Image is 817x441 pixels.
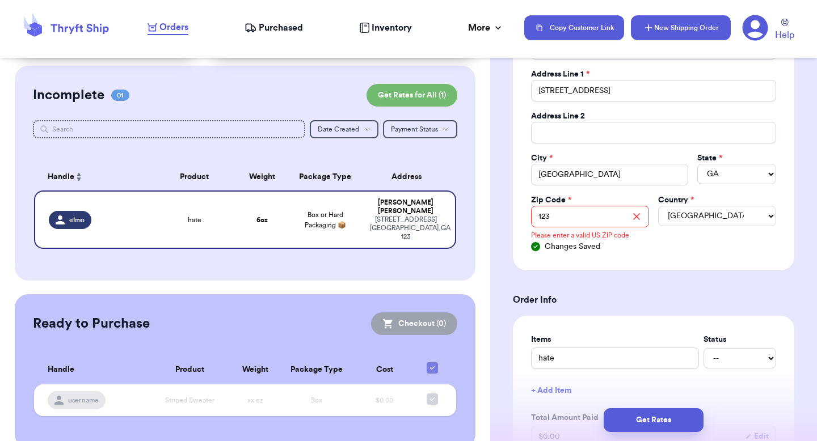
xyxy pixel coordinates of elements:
div: [PERSON_NAME] [PERSON_NAME] [370,198,441,215]
span: Payment Status [391,126,438,133]
span: Help [775,28,794,42]
th: Package Type [280,355,353,384]
p: Please enter a valid US ZIP code [531,231,629,240]
label: State [697,152,722,164]
button: Sort ascending [74,170,83,184]
span: username [68,396,99,405]
button: New Shipping Order [631,15,731,40]
th: Product [152,163,237,190]
span: Handle [48,171,74,183]
th: Address [363,163,456,190]
label: Address Line 2 [531,111,585,122]
span: Purchased [259,21,303,35]
label: Zip Code [531,194,571,206]
th: Package Type [287,163,363,190]
h3: Order Info [513,293,794,307]
a: Help [775,19,794,42]
button: Get Rates for All (1) [367,84,457,107]
span: 01 [111,90,129,101]
span: $0.00 [376,397,393,404]
th: Weight [231,355,280,384]
label: City [531,152,553,164]
th: Product [149,355,231,384]
span: Inventory [372,21,412,35]
h2: Ready to Purchase [33,315,150,333]
span: Box [311,397,322,404]
span: Date Created [318,126,359,133]
span: Changes Saved [545,241,600,252]
strong: 6 oz [256,217,268,223]
th: Cost [353,355,415,384]
button: + Add Item [527,378,781,403]
button: Payment Status [383,120,457,138]
input: 12345 [531,206,649,227]
span: Striped Sweater [165,397,214,404]
input: Search [33,120,305,138]
button: Copy Customer Link [524,15,624,40]
label: Status [704,334,776,345]
div: [STREET_ADDRESS] [GEOGRAPHIC_DATA] , GA 123 [370,215,441,241]
button: Date Created [310,120,378,138]
span: elmo [69,215,85,224]
label: Items [531,334,699,345]
div: More [468,21,504,35]
button: Get Rates [604,408,704,432]
label: Address Line 1 [531,69,589,80]
a: Inventory [359,21,412,35]
span: Orders [159,20,188,34]
button: Checkout (0) [371,312,457,335]
a: Purchased [245,21,303,35]
a: Orders [148,20,188,35]
span: Box or Hard Packaging 📦 [305,211,346,228]
h2: Incomplete [33,86,104,104]
span: xx oz [247,397,263,404]
span: Handle [48,364,74,376]
th: Weight [237,163,287,190]
span: hate [188,215,201,224]
label: Country [658,194,694,206]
